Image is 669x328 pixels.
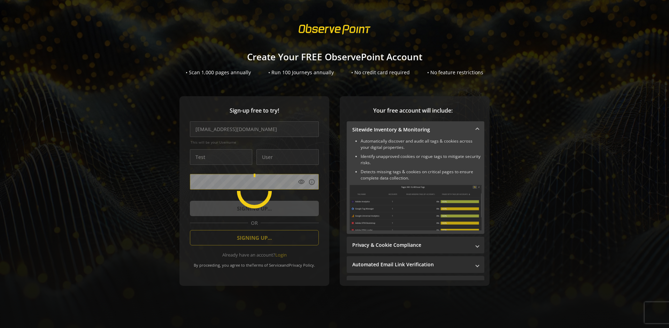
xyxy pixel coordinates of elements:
mat-expansion-panel-header: Automated Email Link Verification [347,256,484,273]
mat-expansion-panel-header: Privacy & Cookie Compliance [347,237,484,253]
mat-panel-title: Privacy & Cookie Compliance [352,242,470,249]
img: Sitewide Inventory & Monitoring [349,185,482,230]
li: Automatically discover and audit all tags & cookies across your digital properties. [361,138,482,151]
mat-expansion-panel-header: Sitewide Inventory & Monitoring [347,121,484,138]
a: Terms of Service [252,262,282,268]
div: • Scan 1,000 pages annually [186,69,251,76]
span: Sign-up free to try! [190,107,319,115]
a: Privacy Policy [289,262,314,268]
div: • Run 100 Journeys annually [268,69,334,76]
span: Your free account will include: [347,107,479,115]
div: By proceeding, you agree to the and . [190,258,319,268]
div: Sitewide Inventory & Monitoring [347,138,484,234]
mat-panel-title: Automated Email Link Verification [352,261,470,268]
mat-expansion-panel-header: Performance Monitoring with Web Vitals [347,276,484,292]
li: Detects missing tags & cookies on critical pages to ensure complete data collection. [361,169,482,181]
div: • No feature restrictions [427,69,483,76]
mat-panel-title: Sitewide Inventory & Monitoring [352,126,470,133]
div: • No credit card required [351,69,410,76]
li: Identify unapproved cookies or rogue tags to mitigate security risks. [361,153,482,166]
